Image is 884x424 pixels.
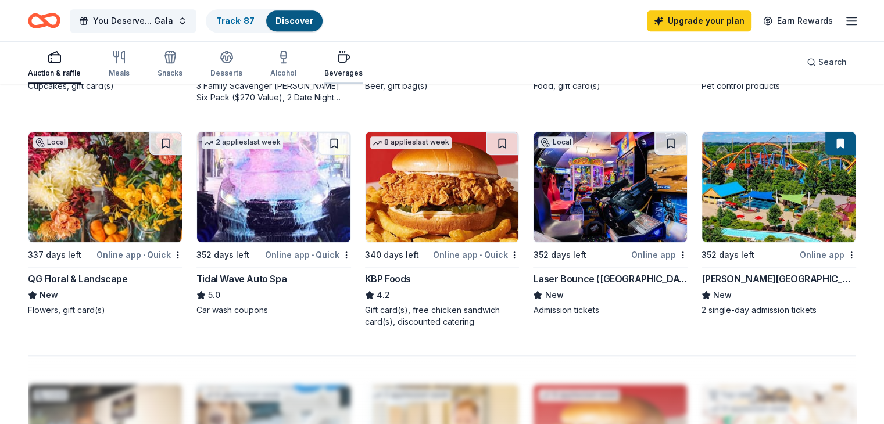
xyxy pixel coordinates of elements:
[818,55,847,69] span: Search
[40,288,58,302] span: New
[93,14,173,28] span: You Deserve... Gala
[800,247,856,262] div: Online app
[270,45,296,84] button: Alcohol
[28,45,81,84] button: Auction & raffle
[158,45,182,84] button: Snacks
[196,131,351,316] a: Image for Tidal Wave Auto Spa2 applieslast week352 days leftOnline app•QuickTidal Wave Auto Spa5....
[202,136,283,149] div: 2 applies last week
[324,69,363,78] div: Beverages
[533,80,688,92] div: Food, gift card(s)
[70,9,196,33] button: You Deserve... Gala
[208,288,220,302] span: 5.0
[196,248,249,262] div: 352 days left
[28,272,128,286] div: QG Floral & Landscape
[197,132,350,242] img: Image for Tidal Wave Auto Spa
[365,304,520,328] div: Gift card(s), free chicken sandwich card(s), discounted catering
[143,250,145,260] span: •
[702,131,856,316] a: Image for Dorney Park & Wildwater Kingdom352 days leftOnline app[PERSON_NAME][GEOGRAPHIC_DATA]New...
[702,132,856,242] img: Image for Dorney Park & Wildwater Kingdom
[158,69,182,78] div: Snacks
[533,131,688,316] a: Image for Laser Bounce (Queens)Local352 days leftOnline appLaser Bounce ([GEOGRAPHIC_DATA])NewAdm...
[433,247,519,262] div: Online app Quick
[702,80,856,92] div: Pet control products
[365,80,520,92] div: Beer, gift bag(s)
[533,304,688,316] div: Admission tickets
[210,45,242,84] button: Desserts
[631,247,688,262] div: Online app
[196,304,351,316] div: Car wash coupons
[365,272,411,286] div: KBP Foods
[265,247,351,262] div: Online app Quick
[28,131,182,316] a: Image for QG Floral & LandscapeLocal337 days leftOnline app•QuickQG Floral & LandscapeNewFlowers,...
[312,250,314,260] span: •
[109,45,130,84] button: Meals
[28,7,60,34] a: Home
[196,272,287,286] div: Tidal Wave Auto Spa
[479,250,482,260] span: •
[545,288,563,302] span: New
[324,45,363,84] button: Beverages
[28,69,81,78] div: Auction & raffle
[538,136,573,148] div: Local
[702,272,856,286] div: [PERSON_NAME][GEOGRAPHIC_DATA]
[33,136,68,148] div: Local
[702,248,754,262] div: 352 days left
[28,132,182,242] img: Image for QG Floral & Landscape
[275,16,313,26] a: Discover
[216,16,255,26] a: Track· 87
[96,247,182,262] div: Online app Quick
[109,69,130,78] div: Meals
[28,248,81,262] div: 337 days left
[534,132,687,242] img: Image for Laser Bounce (Queens)
[28,304,182,316] div: Flowers, gift card(s)
[270,69,296,78] div: Alcohol
[365,131,520,328] a: Image for KBP Foods8 applieslast week340 days leftOnline app•QuickKBP Foods4.2Gift card(s), free ...
[370,136,452,149] div: 8 applies last week
[206,9,324,33] button: Track· 87Discover
[647,10,751,31] a: Upgrade your plan
[210,69,242,78] div: Desserts
[365,248,419,262] div: 340 days left
[196,80,351,103] div: 3 Family Scavenger [PERSON_NAME] Six Pack ($270 Value), 2 Date Night Scavenger [PERSON_NAME] Two ...
[28,80,182,92] div: Cupcakes, gift card(s)
[366,132,519,242] img: Image for KBP Foods
[533,272,688,286] div: Laser Bounce ([GEOGRAPHIC_DATA])
[756,10,840,31] a: Earn Rewards
[377,288,390,302] span: 4.2
[797,51,856,74] button: Search
[702,304,856,316] div: 2 single-day admission tickets
[713,288,732,302] span: New
[533,248,586,262] div: 352 days left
